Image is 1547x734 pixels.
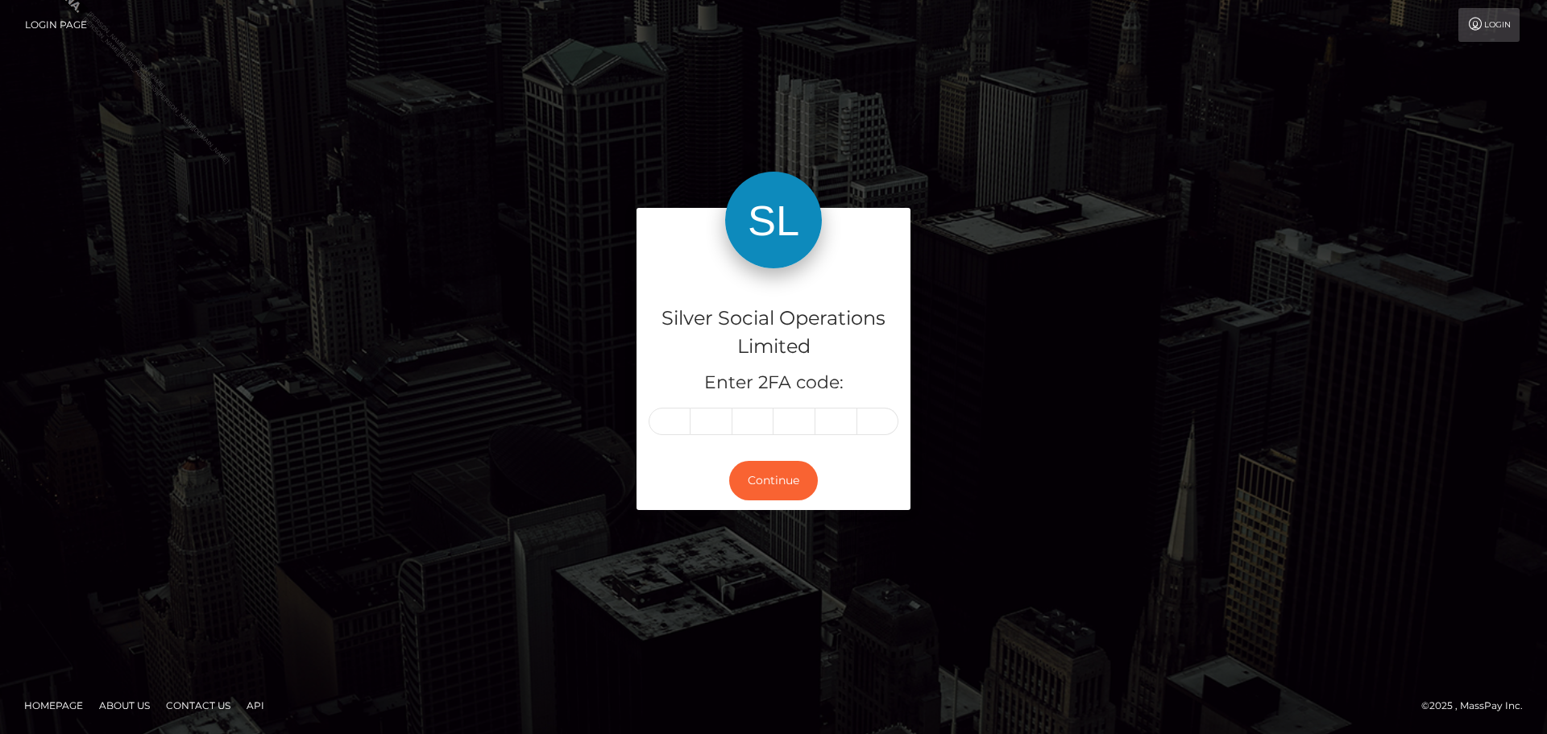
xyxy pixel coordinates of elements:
[1458,8,1520,42] a: Login
[649,305,898,361] h4: Silver Social Operations Limited
[240,693,271,718] a: API
[25,8,87,42] a: Login Page
[1421,697,1535,715] div: © 2025 , MassPay Inc.
[93,693,156,718] a: About Us
[18,693,89,718] a: Homepage
[729,461,818,500] button: Continue
[160,693,237,718] a: Contact Us
[725,172,822,268] img: Silver Social Operations Limited
[649,371,898,396] h5: Enter 2FA code:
